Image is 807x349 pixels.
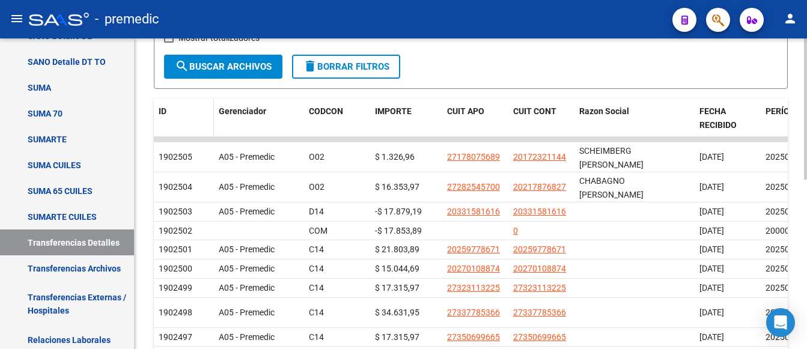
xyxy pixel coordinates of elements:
span: $ 15.044,69 [375,264,419,273]
span: 20270108874 [513,264,566,273]
span: O02 [309,182,324,192]
span: Gerenciador [219,106,266,116]
span: 20172321144 [513,152,566,162]
span: [DATE] [699,244,724,254]
span: 20259778671 [447,244,500,254]
span: COM [309,226,327,235]
span: 27282545700 [447,182,500,192]
span: 27323113225 [447,283,500,293]
span: 1902501 [159,244,192,254]
span: PERÍODO [766,106,801,116]
span: Razon Social [579,106,629,116]
span: Buscar Archivos [175,61,272,72]
span: $ 21.803,89 [375,244,419,254]
datatable-header-cell: FECHA RECIBIDO [695,99,761,138]
span: 27323113225 [513,283,566,293]
div: Open Intercom Messenger [766,308,795,337]
span: $ 34.631,95 [375,308,419,317]
span: CODCON [309,106,343,116]
span: 202508 [766,283,794,293]
datatable-header-cell: Razon Social [574,99,695,138]
span: [DATE] [699,182,724,192]
span: CUIT CONT [513,106,556,116]
span: [DATE] [699,332,724,342]
span: 20270108874 [447,264,500,273]
span: D14 [309,207,324,216]
span: 1902500 [159,264,192,273]
datatable-header-cell: CODCON [304,99,346,138]
span: 27337785366 [447,308,500,317]
span: A05 - Premedic [219,283,275,293]
span: 27350699665 [447,332,500,342]
span: 202507 [766,244,794,254]
span: A05 - Premedic [219,207,275,216]
span: ID [159,106,166,116]
span: 1902497 [159,332,192,342]
span: CHABAGNO [PERSON_NAME] [579,176,644,199]
span: 202507 [766,264,794,273]
datatable-header-cell: Gerenciador [214,99,304,138]
datatable-header-cell: ID [154,99,214,138]
span: 1902503 [159,207,192,216]
span: C14 [309,332,324,342]
span: A05 - Premedic [219,264,275,273]
span: -$ 17.879,19 [375,207,422,216]
span: [DATE] [699,226,724,235]
span: C14 [309,244,324,254]
span: FECHA RECIBIDO [699,106,737,130]
datatable-header-cell: IMPORTE [370,99,442,138]
mat-icon: delete [303,59,317,73]
mat-icon: menu [10,11,24,26]
span: 27350699665 [513,332,566,342]
span: C14 [309,283,324,293]
span: A05 - Premedic [219,308,275,317]
span: C14 [309,264,324,273]
span: 1902498 [159,308,192,317]
span: 20259778671 [513,244,566,254]
span: -$ 17.853,89 [375,226,422,235]
span: A05 - Premedic [219,182,275,192]
span: SCHEIMBERG [PERSON_NAME] [579,146,644,169]
span: $ 17.315,97 [375,332,419,342]
span: A05 - Premedic [219,244,275,254]
span: 20331581616 [513,207,566,216]
span: A05 - Premedic [219,152,275,162]
span: 27178075689 [447,152,500,162]
span: 1902502 [159,226,192,235]
span: C14 [309,308,324,317]
span: 202506 [766,207,794,216]
span: [DATE] [699,207,724,216]
span: O02 [309,152,324,162]
span: [DATE] [699,152,724,162]
span: 27337785366 [513,308,566,317]
span: 1902504 [159,182,192,192]
span: $ 17.315,97 [375,283,419,293]
mat-icon: search [175,59,189,73]
span: 0 [513,226,518,235]
span: A05 - Premedic [219,332,275,342]
span: $ 1.326,96 [375,152,415,162]
span: IMPORTE [375,106,412,116]
span: 200000 [766,226,794,235]
span: [DATE] [699,308,724,317]
span: [DATE] [699,264,724,273]
span: 1902505 [159,152,192,162]
span: 202508 [766,308,794,317]
span: Borrar Filtros [303,61,389,72]
button: Borrar Filtros [292,55,400,79]
span: CUIT APO [447,106,484,116]
span: - premedic [95,6,159,32]
button: Buscar Archivos [164,55,282,79]
mat-icon: person [783,11,797,26]
datatable-header-cell: CUIT APO [442,99,508,138]
span: 20331581616 [447,207,500,216]
span: 20217876827 [513,182,566,192]
span: $ 16.353,97 [375,182,419,192]
span: 202507 [766,152,794,162]
span: 202508 [766,332,794,342]
span: [DATE] [699,283,724,293]
span: 202507 [766,182,794,192]
span: 1902499 [159,283,192,293]
datatable-header-cell: CUIT CONT [508,99,574,138]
